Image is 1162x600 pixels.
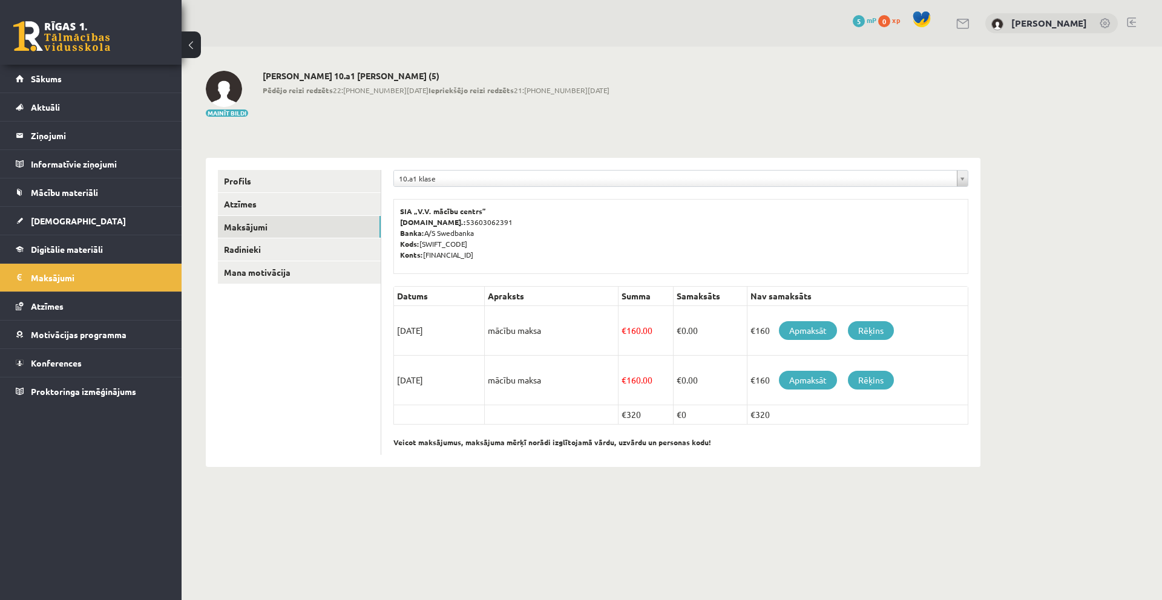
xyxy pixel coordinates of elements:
span: 22:[PHONE_NUMBER][DATE] 21:[PHONE_NUMBER][DATE] [263,85,609,96]
span: Konferences [31,357,82,368]
th: Samaksāts [673,287,747,306]
span: Digitālie materiāli [31,244,103,255]
b: Pēdējo reizi redzēts [263,85,333,95]
a: Informatīvie ziņojumi [16,150,166,178]
legend: Ziņojumi [31,122,166,149]
th: Apraksts [485,287,619,306]
a: Profils [218,170,381,192]
a: 5 mP [853,15,876,25]
span: [DEMOGRAPHIC_DATA] [31,215,126,226]
span: Motivācijas programma [31,329,126,340]
span: xp [892,15,900,25]
td: 160.00 [618,356,673,405]
a: Aktuāli [16,93,166,121]
td: mācību maksa [485,356,619,405]
button: Mainīt bildi [206,109,248,117]
span: € [677,325,681,336]
span: € [622,374,626,385]
img: Ilia Ganebnyi [991,18,1003,30]
a: Konferences [16,349,166,377]
b: Banka: [400,228,424,238]
a: Sākums [16,65,166,93]
a: Apmaksāt [779,321,837,340]
a: 0 xp [878,15,906,25]
a: Apmaksāt [779,371,837,390]
a: Proktoringa izmēģinājums [16,377,166,405]
b: [DOMAIN_NAME].: [400,217,466,227]
a: [PERSON_NAME] [1011,17,1087,29]
a: Motivācijas programma [16,321,166,348]
legend: Informatīvie ziņojumi [31,150,166,178]
a: Mācību materiāli [16,178,166,206]
td: 0.00 [673,356,747,405]
a: Radinieki [218,238,381,261]
td: €160 [747,306,968,356]
span: 0 [878,15,890,27]
td: €320 [747,405,968,425]
span: Proktoringa izmēģinājums [31,386,136,397]
span: 10.a1 klase [399,171,952,186]
th: Summa [618,287,673,306]
b: SIA „V.V. mācību centrs” [400,206,487,216]
td: €160 [747,356,968,405]
img: Ilia Ganebnyi [206,71,242,107]
td: 160.00 [618,306,673,356]
a: Rēķins [848,371,894,390]
span: Atzīmes [31,301,64,311]
p: 53603062391 A/S Swedbanka [SWIFT_CODE] [FINANCIAL_ID] [400,206,962,260]
a: Mana motivācija [218,261,381,284]
a: Rēķins [848,321,894,340]
th: Nav samaksāts [747,287,968,306]
span: mP [867,15,876,25]
a: [DEMOGRAPHIC_DATA] [16,207,166,235]
td: 0.00 [673,306,747,356]
td: €0 [673,405,747,425]
span: Sākums [31,73,62,84]
span: € [677,374,681,385]
a: Rīgas 1. Tālmācības vidusskola [13,21,110,51]
span: 5 [853,15,865,27]
td: [DATE] [394,356,485,405]
b: Iepriekšējo reizi redzēts [428,85,514,95]
td: €320 [618,405,673,425]
td: mācību maksa [485,306,619,356]
th: Datums [394,287,485,306]
a: Ziņojumi [16,122,166,149]
h2: [PERSON_NAME] 10.a1 [PERSON_NAME] (5) [263,71,609,81]
a: Atzīmes [218,193,381,215]
b: Veicot maksājumus, maksājuma mērķī norādi izglītojamā vārdu, uzvārdu un personas kodu! [393,437,711,447]
td: [DATE] [394,306,485,356]
a: Maksājumi [16,264,166,292]
a: Digitālie materiāli [16,235,166,263]
a: Maksājumi [218,216,381,238]
span: € [622,325,626,336]
b: Kods: [400,239,419,249]
span: Mācību materiāli [31,187,98,198]
a: Atzīmes [16,292,166,320]
legend: Maksājumi [31,264,166,292]
a: 10.a1 klase [394,171,968,186]
b: Konts: [400,250,423,259]
span: Aktuāli [31,102,60,112]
